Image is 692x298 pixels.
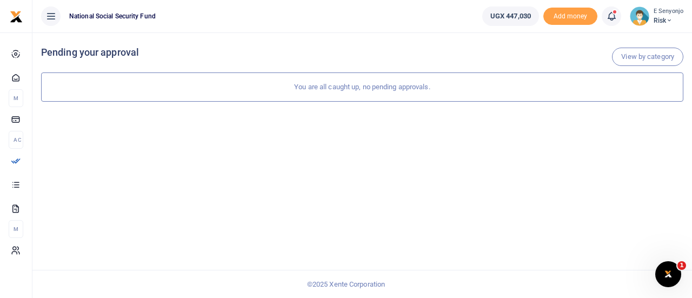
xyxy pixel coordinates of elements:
span: National Social Security Fund [65,11,160,21]
li: M [9,89,23,107]
iframe: Intercom live chat [655,261,681,287]
small: E senyonjo [654,7,683,16]
span: 1 [677,261,686,270]
li: Wallet ballance [478,6,543,26]
li: M [9,220,23,238]
li: Toup your wallet [543,8,597,25]
span: Add money [543,8,597,25]
h4: Pending your approval [41,47,683,58]
li: Ac [9,131,23,149]
span: Risk [654,16,683,25]
div: You are all caught up, no pending approvals. [41,72,683,102]
img: logo-small [10,10,23,23]
span: UGX 447,030 [490,11,531,22]
a: View by category [612,48,683,66]
img: profile-user [630,6,649,26]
